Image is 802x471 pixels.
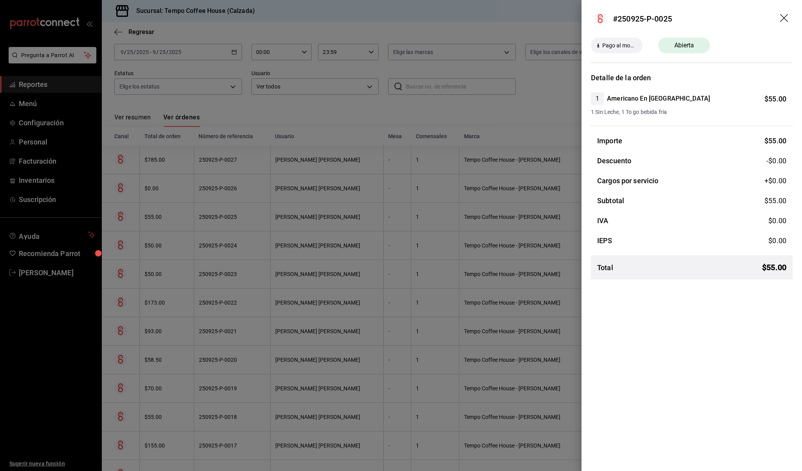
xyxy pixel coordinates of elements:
h3: Importe [597,135,622,146]
span: $ 55.00 [764,197,786,205]
div: #250925-P-0025 [613,13,672,25]
span: $ 55.00 [764,137,786,145]
span: $ 55.00 [762,262,786,273]
span: $ 0.00 [768,217,786,225]
h3: Descuento [597,155,631,166]
h3: Detalle de la orden [591,72,793,83]
h3: IEPS [597,235,612,246]
span: 1 Sin Leche, 1 To go bebida fría [591,108,786,116]
h3: Subtotal [597,195,624,206]
button: drag [780,14,789,23]
h3: Total [597,262,613,273]
span: $ 55.00 [764,95,786,103]
span: $ 0.00 [768,236,786,245]
h3: Cargos por servicio [597,175,659,186]
h3: IVA [597,215,608,226]
span: -$0.00 [766,155,786,166]
span: Pago al momento [599,42,640,50]
span: Abierta [670,41,699,50]
h4: Americano En [GEOGRAPHIC_DATA] [607,94,710,103]
span: 1 [591,94,604,103]
span: +$ 0.00 [764,175,786,186]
